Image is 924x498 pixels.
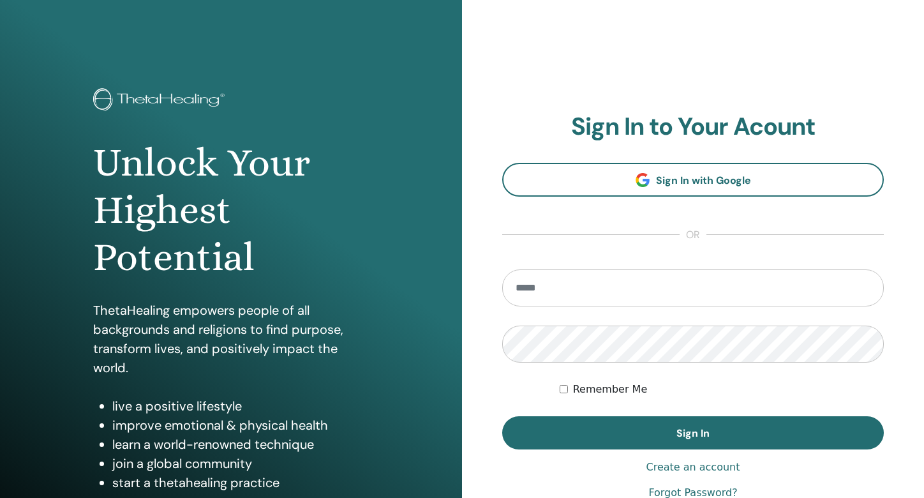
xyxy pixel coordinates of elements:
[112,454,369,473] li: join a global community
[573,382,648,397] label: Remember Me
[112,435,369,454] li: learn a world-renowned technique
[502,112,884,142] h2: Sign In to Your Acount
[112,473,369,492] li: start a thetahealing practice
[502,163,884,197] a: Sign In with Google
[646,460,740,475] a: Create an account
[560,382,884,397] div: Keep me authenticated indefinitely or until I manually logout
[112,416,369,435] li: improve emotional & physical health
[112,396,369,416] li: live a positive lifestyle
[680,227,706,243] span: or
[656,174,751,187] span: Sign In with Google
[502,416,884,449] button: Sign In
[93,139,369,282] h1: Unlock Your Highest Potential
[93,301,369,377] p: ThetaHealing empowers people of all backgrounds and religions to find purpose, transform lives, a...
[676,426,710,440] span: Sign In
